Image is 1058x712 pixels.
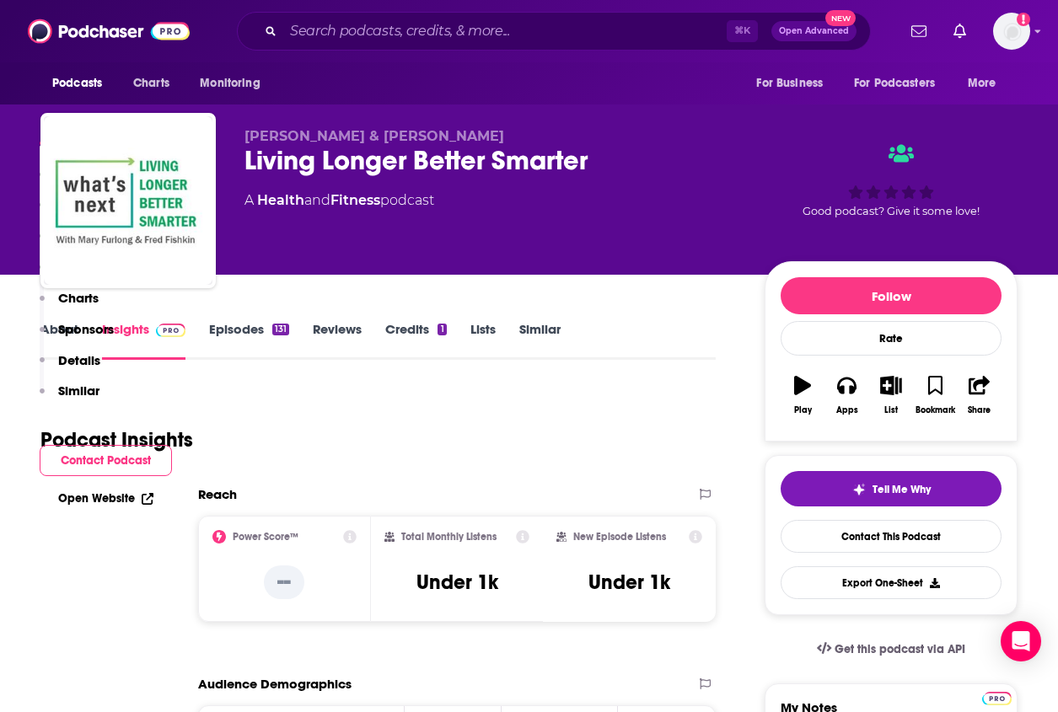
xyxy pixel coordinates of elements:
span: Open Advanced [779,27,849,35]
a: Charts [122,67,180,99]
span: and [304,192,330,208]
div: List [884,405,898,415]
button: Show profile menu [993,13,1030,50]
span: New [825,10,856,26]
a: Reviews [313,321,362,360]
a: Lists [470,321,496,360]
button: open menu [956,67,1018,99]
button: List [869,365,913,426]
div: 131 [272,324,289,335]
span: Tell Me Why [873,483,931,496]
div: Good podcast? Give it some love! [765,128,1018,233]
span: Good podcast? Give it some love! [803,205,980,217]
p: Similar [58,383,99,399]
p: -- [264,565,304,599]
div: 1 [438,324,446,335]
span: For Podcasters [854,72,935,95]
button: Details [40,352,100,383]
button: Open AdvancedNew [771,21,857,41]
button: Contact Podcast [40,445,172,476]
a: Credits1 [385,321,446,360]
svg: Add a profile image [1017,13,1030,26]
button: Sponsors [40,321,114,352]
a: Similar [519,321,561,360]
div: Rate [781,321,1002,356]
div: Apps [836,405,858,415]
h3: Under 1k [588,570,670,595]
span: More [968,72,996,95]
a: Episodes131 [209,321,289,360]
span: ⌘ K [727,20,758,42]
button: open menu [188,67,282,99]
h3: Under 1k [416,570,498,595]
h2: Reach [198,486,237,502]
p: Sponsors [58,321,114,337]
span: Podcasts [52,72,102,95]
h2: Total Monthly Listens [401,531,497,543]
button: Play [781,365,824,426]
a: Show notifications dropdown [905,17,933,46]
a: Pro website [982,689,1012,705]
div: Play [794,405,812,415]
a: Get this podcast via API [803,629,979,670]
img: tell me why sparkle [852,483,866,496]
button: Bookmark [913,365,957,426]
button: Apps [824,365,868,426]
span: For Business [756,72,823,95]
img: Living Longer Better Smarter [44,116,212,285]
a: Contact This Podcast [781,520,1002,553]
button: Share [958,365,1002,426]
button: open menu [744,67,844,99]
span: Monitoring [200,72,260,95]
a: Health [257,192,304,208]
button: open menu [843,67,959,99]
a: Show notifications dropdown [947,17,973,46]
span: [PERSON_NAME] & [PERSON_NAME] [244,128,504,144]
h2: Power Score™ [233,531,298,543]
a: Open Website [58,491,153,506]
div: Search podcasts, credits, & more... [237,12,871,51]
div: Open Intercom Messenger [1001,621,1041,661]
div: A podcast [244,190,434,211]
button: Similar [40,383,99,414]
button: open menu [40,67,124,99]
button: Follow [781,277,1002,314]
span: Get this podcast via API [835,642,965,656]
h2: New Episode Listens [573,531,666,543]
span: Charts [133,72,169,95]
input: Search podcasts, credits, & more... [283,18,727,45]
button: tell me why sparkleTell Me Why [781,471,1002,506]
img: Podchaser Pro [982,692,1012,705]
a: Fitness [330,192,380,208]
p: Details [58,352,100,368]
span: Logged in as ebolden [993,13,1030,50]
div: Bookmark [916,405,955,415]
button: Export One-Sheet [781,566,1002,599]
div: Share [968,405,991,415]
h2: Audience Demographics [198,676,352,692]
img: User Profile [993,13,1030,50]
img: Podchaser - Follow, Share and Rate Podcasts [28,15,190,47]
